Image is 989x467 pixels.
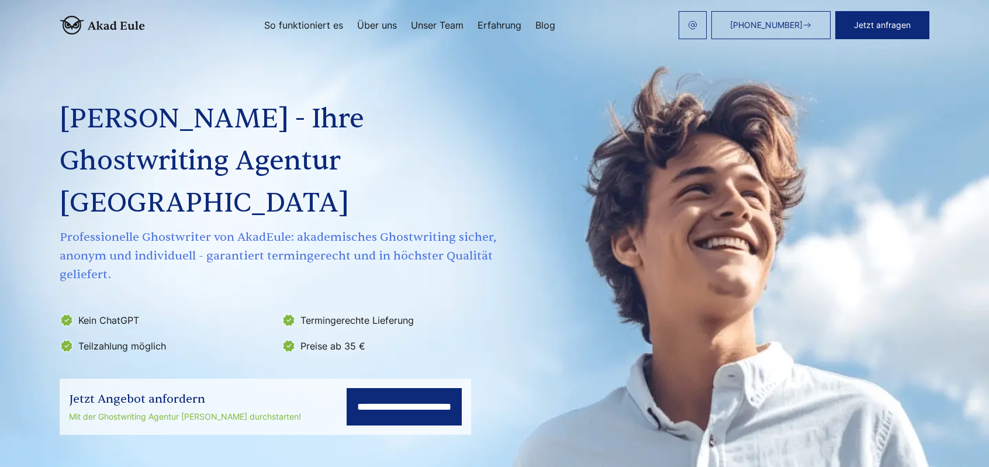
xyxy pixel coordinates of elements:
li: Teilzahlung möglich [60,337,275,355]
span: [PHONE_NUMBER] [730,20,803,30]
a: Blog [535,20,555,30]
li: Preise ab 35 € [282,337,497,355]
span: Professionelle Ghostwriter von AkadEule: akademisches Ghostwriting sicher, anonym und individuell... [60,228,499,284]
img: logo [60,16,145,34]
button: Jetzt anfragen [835,11,929,39]
a: Erfahrung [478,20,521,30]
a: Unser Team [411,20,464,30]
li: Termingerechte Lieferung [282,311,497,330]
li: Kein ChatGPT [60,311,275,330]
a: [PHONE_NUMBER] [711,11,831,39]
img: email [688,20,697,30]
h1: [PERSON_NAME] - Ihre Ghostwriting Agentur [GEOGRAPHIC_DATA] [60,98,499,224]
a: So funktioniert es [264,20,343,30]
div: Mit der Ghostwriting Agentur [PERSON_NAME] durchstarten! [69,410,301,424]
a: Über uns [357,20,397,30]
div: Jetzt Angebot anfordern [69,390,301,409]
